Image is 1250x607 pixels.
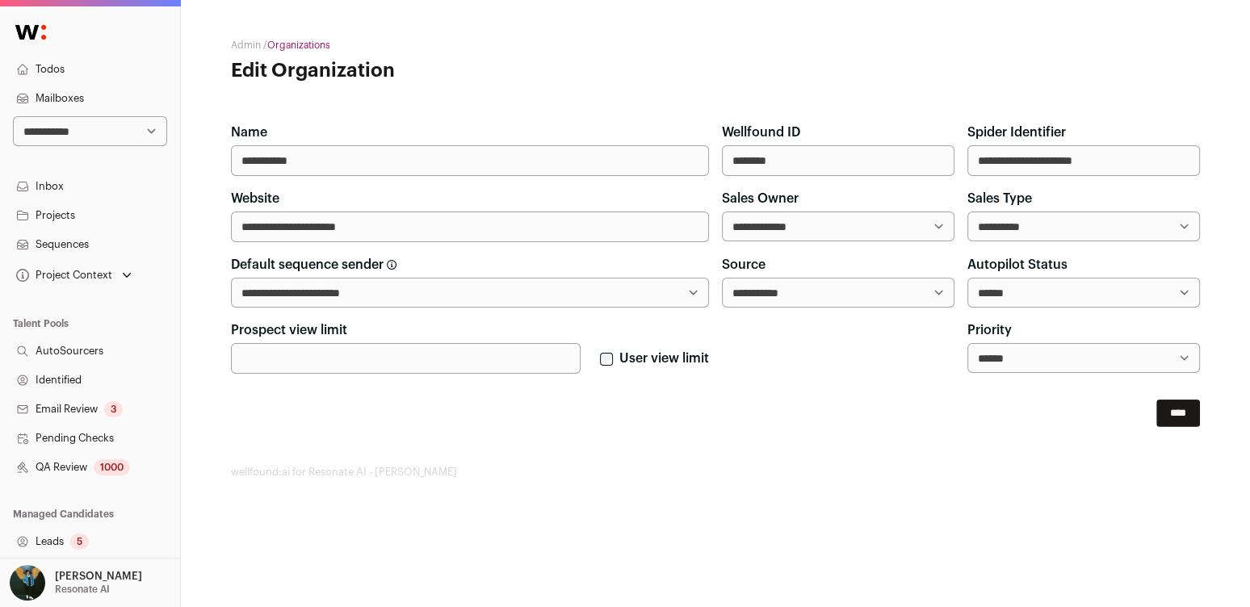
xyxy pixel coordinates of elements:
[231,466,1200,479] footer: wellfound:ai for Resonate AI - [PERSON_NAME]
[231,123,267,142] label: Name
[267,40,330,50] a: Organizations
[619,349,709,368] label: User view limit
[967,255,1068,274] label: Autopilot Status
[967,320,1012,340] label: Priority
[967,123,1066,142] label: Spider Identifier
[10,565,45,601] img: 12031951-medium_jpg
[13,264,135,287] button: Open dropdown
[231,58,554,84] h1: Edit Organization
[722,189,799,208] label: Sales Owner
[722,123,800,142] label: Wellfound ID
[722,255,766,274] label: Source
[55,583,110,596] p: Resonate AI
[94,459,130,475] div: 1000
[6,565,145,601] button: Open dropdown
[104,401,123,417] div: 3
[967,189,1032,208] label: Sales Type
[70,534,89,550] div: 5
[387,260,396,270] span: The user associated with this email will be used as the default sender when creating sequences fr...
[231,189,279,208] label: Website
[231,39,554,52] h2: Admin /
[231,255,384,274] span: Default sequence sender
[13,269,112,282] div: Project Context
[55,570,142,583] p: [PERSON_NAME]
[6,16,55,48] img: Wellfound
[231,320,347,340] label: Prospect view limit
